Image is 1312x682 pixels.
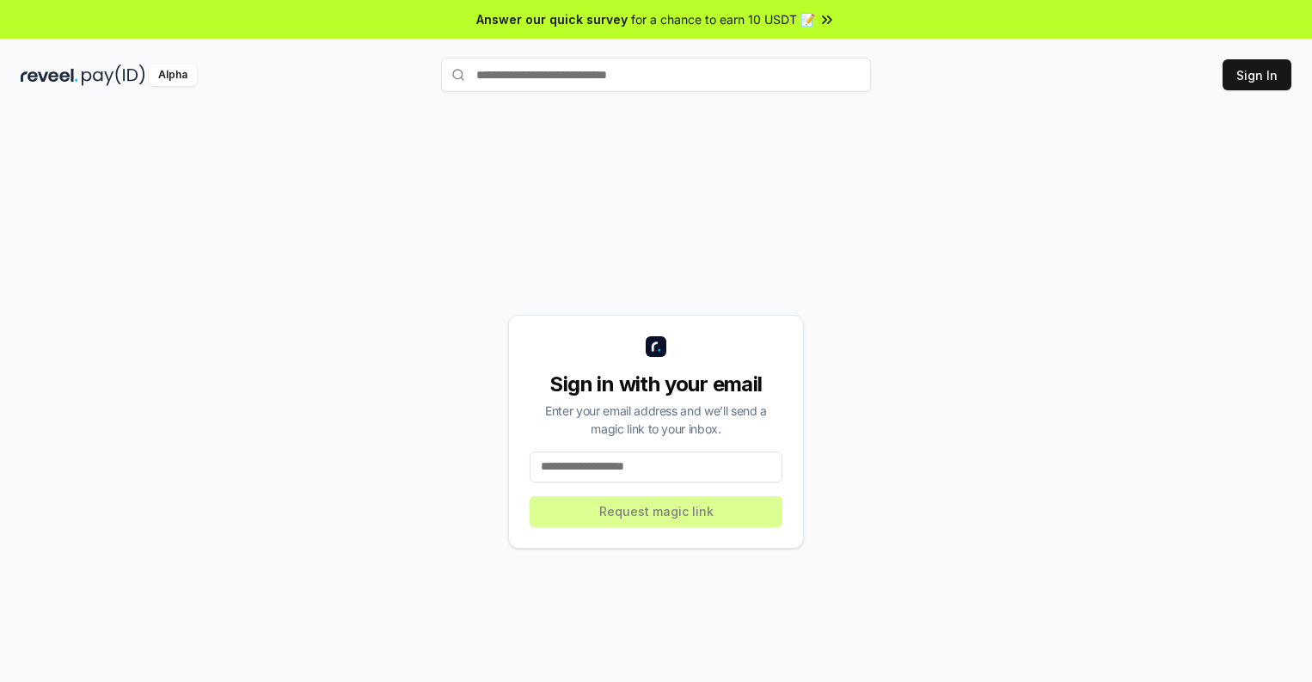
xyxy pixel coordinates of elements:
[82,65,145,86] img: pay_id
[631,10,815,28] span: for a chance to earn 10 USDT 📝
[476,10,628,28] span: Answer our quick survey
[1223,59,1291,90] button: Sign In
[530,402,782,438] div: Enter your email address and we’ll send a magic link to your inbox.
[646,336,666,357] img: logo_small
[530,371,782,398] div: Sign in with your email
[149,65,197,86] div: Alpha
[21,65,78,86] img: reveel_dark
